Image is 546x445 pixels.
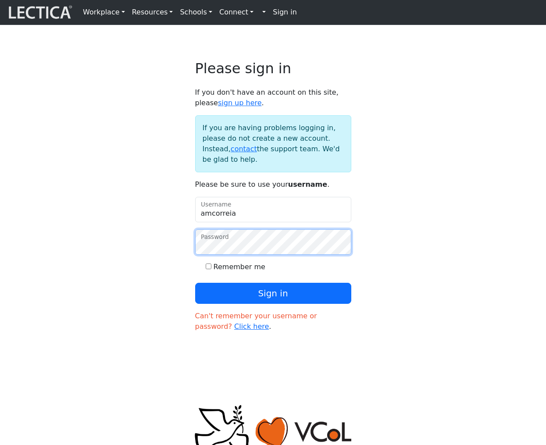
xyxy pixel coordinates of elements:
[269,4,300,21] a: Sign in
[288,180,327,189] strong: username
[231,145,257,153] a: contact
[195,179,351,190] p: Please be sure to use your .
[273,8,297,16] strong: Sign in
[195,197,351,222] input: Username
[218,99,262,107] a: sign up here
[128,4,177,21] a: Resources
[195,87,351,108] p: If you don't have an account on this site, please .
[176,4,216,21] a: Schools
[234,322,269,331] a: Click here
[195,312,317,331] span: Can't remember your username or password?
[195,115,351,172] div: If you are having problems logging in, please do not create a new account. Instead, the support t...
[195,311,351,332] p: .
[214,262,265,272] label: Remember me
[216,4,257,21] a: Connect
[195,60,351,77] h2: Please sign in
[7,4,72,21] img: lecticalive
[79,4,128,21] a: Workplace
[195,283,351,304] button: Sign in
